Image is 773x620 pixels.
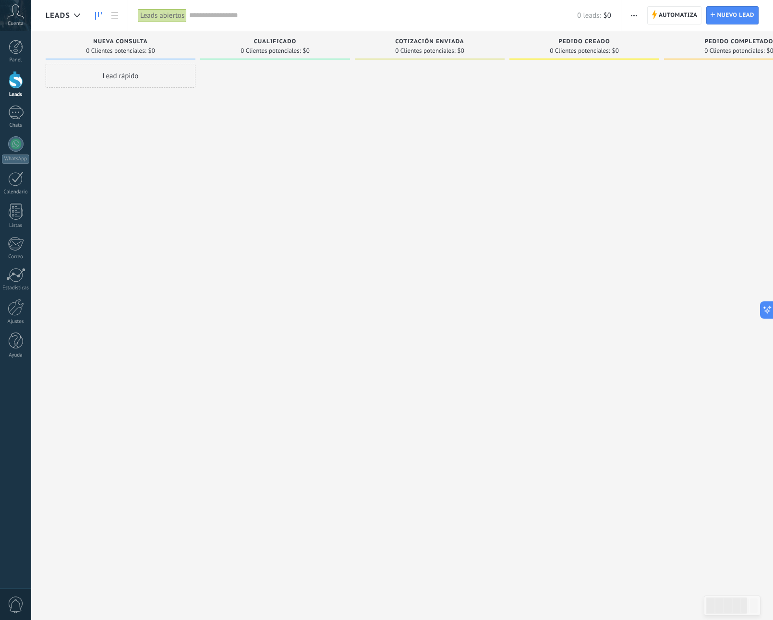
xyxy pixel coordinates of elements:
div: Estadísticas [2,285,30,291]
button: Más [627,6,641,24]
div: Correo [2,254,30,260]
span: $0 [604,11,611,20]
span: 0 Clientes potenciales: [550,48,610,54]
div: Chats [2,122,30,129]
div: Cualificado [205,38,345,47]
div: Nueva consulta [50,38,191,47]
span: 0 Clientes potenciales: [395,48,455,54]
span: Automatiza [659,7,698,24]
div: Cotización enviada [360,38,500,47]
span: 0 Clientes potenciales: [86,48,146,54]
span: Nuevo lead [717,7,754,24]
span: $0 [148,48,155,54]
span: Leads [46,11,70,20]
span: Cualificado [254,38,297,45]
span: $0 [612,48,619,54]
span: 0 Clientes potenciales: [241,48,301,54]
div: Lead rápido [46,64,195,88]
span: Cotización enviada [395,38,464,45]
span: Nueva consulta [93,38,147,45]
span: 0 Clientes potenciales: [704,48,764,54]
a: Automatiza [647,6,702,24]
a: Lista [107,6,123,25]
span: 0 leads: [577,11,601,20]
div: Ayuda [2,352,30,358]
div: Listas [2,223,30,229]
div: Calendario [2,189,30,195]
a: Leads [90,6,107,25]
span: $0 [458,48,464,54]
div: Ajustes [2,319,30,325]
span: $0 [303,48,310,54]
div: WhatsApp [2,155,29,164]
div: Leads [2,92,30,98]
a: Nuevo lead [706,6,759,24]
span: Cuenta [8,21,24,27]
div: Pedido creado [514,38,654,47]
span: Pedido creado [558,38,610,45]
div: Leads abiertos [138,9,187,23]
div: Panel [2,57,30,63]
